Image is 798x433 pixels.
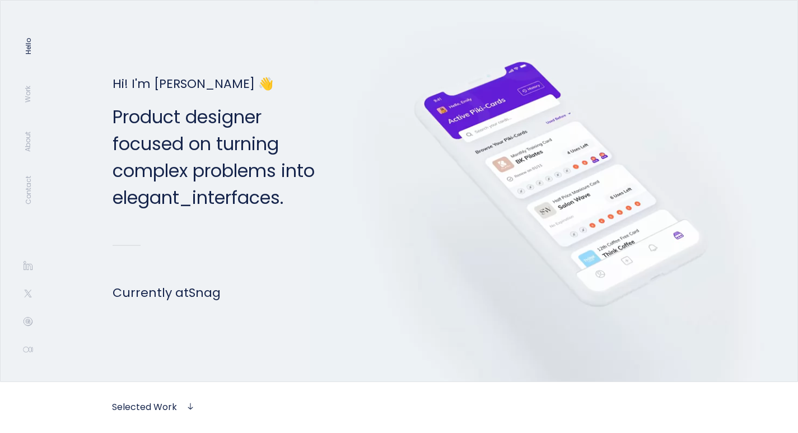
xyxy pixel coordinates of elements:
p: Product designer focused on turning complex problems into interfaces. [113,104,315,211]
a: Work [22,86,34,103]
span: elegant [113,185,179,210]
span: _ [179,185,192,210]
a: Contact [22,175,34,204]
h1: Currently at [113,280,315,306]
a: Snag [189,284,221,301]
a: Selected Work [112,401,177,413]
a: Hello [22,38,34,54]
a: About [22,132,34,152]
h1: Hi! I'm [PERSON_NAME] 👋 [113,76,315,92]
